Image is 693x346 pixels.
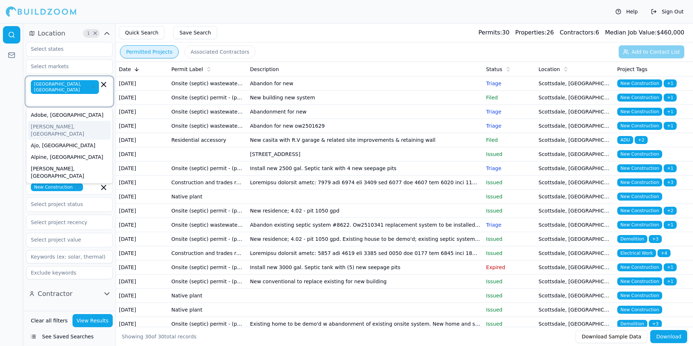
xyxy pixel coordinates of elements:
[617,207,662,215] span: New Construction
[617,193,662,201] span: New Construction
[617,221,662,229] span: New Construction
[617,277,662,285] span: New Construction
[116,289,169,303] td: [DATE]
[486,320,533,328] p: Issued
[92,32,98,35] span: Clear Location filters
[169,176,247,190] td: Construction and trades residential
[617,79,662,87] span: New Construction
[119,26,165,39] button: Quick Search
[169,119,247,133] td: Onsite (septic) wastewater review - abandonment
[486,193,533,200] p: Issued
[657,249,671,257] span: + 4
[247,232,483,246] td: New residence; 4.02 - pit 1050 gpd. Existing house to be demo'd; existing septic system to be aba...
[72,314,113,327] button: View Results
[536,161,614,176] td: Scottsdale, [GEOGRAPHIC_DATA]
[158,334,165,339] span: 30
[617,178,662,186] span: New Construction
[560,29,596,36] span: Contractors:
[116,260,169,275] td: [DATE]
[116,218,169,232] td: [DATE]
[478,28,510,37] div: 30
[169,275,247,289] td: Onsite (septic) permit - (phase 2)
[617,136,633,144] span: ADU
[617,235,647,243] span: Demolition
[486,80,533,87] p: Triage
[486,179,533,186] p: Issued
[486,306,533,313] p: Issued
[664,108,677,116] span: + 1
[116,161,169,176] td: [DATE]
[116,317,169,331] td: [DATE]
[536,133,614,147] td: Scottsdale, [GEOGRAPHIC_DATA]
[247,260,483,275] td: Install new 3000 gal. Septic tank with (5) new seepage pits
[26,198,103,211] input: Select project status
[26,42,103,55] input: Select states
[664,221,677,229] span: + 1
[664,207,677,215] span: + 2
[536,176,614,190] td: Scottsdale, [GEOGRAPHIC_DATA]
[247,204,483,218] td: New residence; 4.02 - pit 1050 gpd
[28,140,111,151] div: Ajo, [GEOGRAPHIC_DATA]
[171,66,203,73] span: Permit Label
[169,91,247,105] td: Onsite (septic) permit - (phase 2)
[169,246,247,260] td: Construction and trades residential
[247,105,483,119] td: Abandonment for new
[169,105,247,119] td: Onsite (septic) wastewater review - abandonment
[116,105,169,119] td: [DATE]
[664,164,677,172] span: + 1
[31,80,99,94] span: [GEOGRAPHIC_DATA], [GEOGRAPHIC_DATA]
[536,275,614,289] td: Scottsdale, [GEOGRAPHIC_DATA]
[649,320,662,328] span: + 3
[486,264,533,271] p: Expired
[247,176,483,190] td: Loremipsu dolorsit ametc: 7979 adi 6974 eli 3409 sed 6077 doe 4607 tem 6020 inci 1123 utlab 8742 ...
[169,133,247,147] td: Residential accessory
[184,45,256,58] button: Associated Contractors
[169,260,247,275] td: Onsite (septic) permit - (phase 2)
[29,314,70,327] button: Clear all filters
[169,289,247,303] td: Native plant
[169,190,247,204] td: Native plant
[169,77,247,91] td: Onsite (septic) wastewater review - abandonment
[664,94,677,102] span: + 1
[26,107,113,184] div: Suggestions
[116,91,169,105] td: [DATE]
[617,292,662,300] span: New Construction
[247,218,483,232] td: Abandon existing septic system #8622. Ow2510341 replacement system to be installed for new building
[617,108,662,116] span: New Construction
[664,263,677,271] span: + 1
[486,207,533,214] p: Issued
[486,292,533,299] p: Issued
[486,278,533,285] p: Issued
[116,77,169,91] td: [DATE]
[122,333,196,340] div: Showing of total records
[536,147,614,161] td: Scottsdale, [GEOGRAPHIC_DATA]
[486,94,533,101] p: Filed
[169,303,247,317] td: Native plant
[116,119,169,133] td: [DATE]
[486,122,533,129] p: Triage
[116,147,169,161] td: [DATE]
[515,29,547,36] span: Properties:
[605,28,684,37] div: $ 460,000
[116,303,169,317] td: [DATE]
[478,29,502,36] span: Permits:
[617,150,662,158] span: New Construction
[617,249,656,257] span: Electrical Work
[28,109,111,121] div: Adobe, [GEOGRAPHIC_DATA]
[247,317,483,331] td: Existing home to be demo'd w abandonment of existing onsite system. New home and system proposed
[247,133,483,147] td: New casita with R.V garage & related site improvements & retaining wall
[169,317,247,331] td: Onsite (septic) permit - (phase 2)
[31,183,83,191] span: New Construction
[515,28,554,37] div: 26
[26,250,113,263] input: Keywords (ex: solar, thermal)
[617,263,662,271] span: New Construction
[486,250,533,257] p: Issued
[116,133,169,147] td: [DATE]
[536,317,614,331] td: Scottsdale, [GEOGRAPHIC_DATA]
[247,161,483,176] td: Install new 2500 gal. Septic tank with 4 new seepage pits
[85,30,92,37] span: 1
[664,277,677,285] span: + 1
[26,60,103,73] input: Select markets
[119,66,131,73] span: Date
[486,108,533,115] p: Triage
